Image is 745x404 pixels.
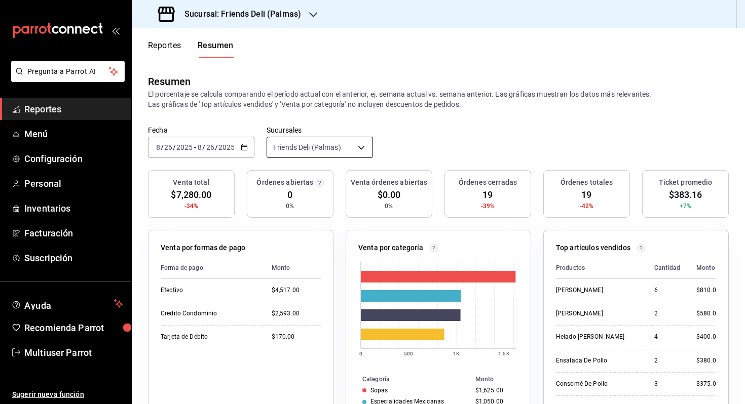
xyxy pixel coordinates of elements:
[11,61,125,82] button: Pregunta a Parrot AI
[176,143,193,151] input: ----
[654,333,680,341] div: 4
[148,89,729,109] p: El porcentaje se calcula comparando el período actual con el anterior, ej. semana actual vs. sema...
[272,286,321,295] div: $4,517.00
[176,8,301,20] h3: Sucursal: Friends Deli (Palmas)
[24,152,123,166] span: Configuración
[161,286,255,295] div: Efectivo
[164,143,173,151] input: --
[696,286,720,295] div: $810.00
[7,73,125,84] a: Pregunta a Parrot AI
[161,309,255,318] div: Credito Condominio
[198,41,234,58] button: Resumen
[556,380,638,388] div: Consomé De Pollo
[696,333,720,341] div: $400.00
[24,346,123,359] span: Multiuser Parrot
[654,380,680,388] div: 3
[24,226,123,240] span: Facturación
[654,356,680,365] div: 2
[24,298,110,310] span: Ayuda
[581,188,591,201] span: 19
[24,102,123,116] span: Reportes
[680,201,691,211] span: +7%
[148,41,181,58] button: Reportes
[206,143,215,151] input: --
[459,177,517,188] h3: Órdenes cerradas
[24,201,123,215] span: Inventarios
[273,142,341,152] span: Friends Deli (Palmas)
[370,387,388,394] div: Sopas
[453,351,460,356] text: 1K
[646,257,688,279] th: Cantidad
[148,127,254,134] label: Fecha
[556,333,638,341] div: Helado [PERSON_NAME]
[12,389,123,400] span: Sugerir nueva función
[696,380,720,388] div: $375.00
[561,177,613,188] h3: Órdenes totales
[351,177,428,188] h3: Venta órdenes abiertas
[385,201,393,211] span: 0%
[654,309,680,318] div: 2
[358,243,424,253] p: Venta por categoría
[24,127,123,141] span: Menú
[161,143,164,151] span: /
[272,309,321,318] div: $2,593.00
[481,201,495,211] span: -39%
[264,257,321,279] th: Monto
[688,257,720,279] th: Monto
[161,257,264,279] th: Forma de pago
[184,201,199,211] span: -34%
[556,356,638,365] div: Ensalada De Pollo
[378,188,401,201] span: $0.00
[556,243,630,253] p: Top artículos vendidos
[272,333,321,341] div: $170.00
[156,143,161,151] input: --
[696,309,720,318] div: $580.00
[218,143,235,151] input: ----
[173,177,209,188] h3: Venta total
[148,74,191,89] div: Resumen
[256,177,313,188] h3: Órdenes abiertas
[475,387,514,394] div: $1,625.00
[654,286,680,295] div: 6
[197,143,202,151] input: --
[24,177,123,190] span: Personal
[346,374,471,385] th: Categoría
[267,127,373,134] label: Sucursales
[659,177,713,188] h3: Ticket promedio
[148,41,234,58] div: navigation tabs
[404,351,413,356] text: 500
[669,188,702,201] span: $383.16
[580,201,594,211] span: -42%
[194,143,196,151] span: -
[173,143,176,151] span: /
[359,351,362,356] text: 0
[471,374,531,385] th: Monto
[482,188,493,201] span: 19
[27,66,109,77] span: Pregunta a Parrot AI
[161,243,245,253] p: Venta por formas de pago
[556,257,646,279] th: Productos
[171,188,211,201] span: $7,280.00
[498,351,509,356] text: 1.5K
[556,309,638,318] div: [PERSON_NAME]
[286,201,294,211] span: 0%
[161,333,255,341] div: Tarjeta de Débito
[202,143,205,151] span: /
[287,188,292,201] span: 0
[24,321,123,335] span: Recomienda Parrot
[24,251,123,265] span: Suscripción
[111,26,120,34] button: open_drawer_menu
[556,286,638,295] div: [PERSON_NAME]
[215,143,218,151] span: /
[696,356,720,365] div: $380.00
